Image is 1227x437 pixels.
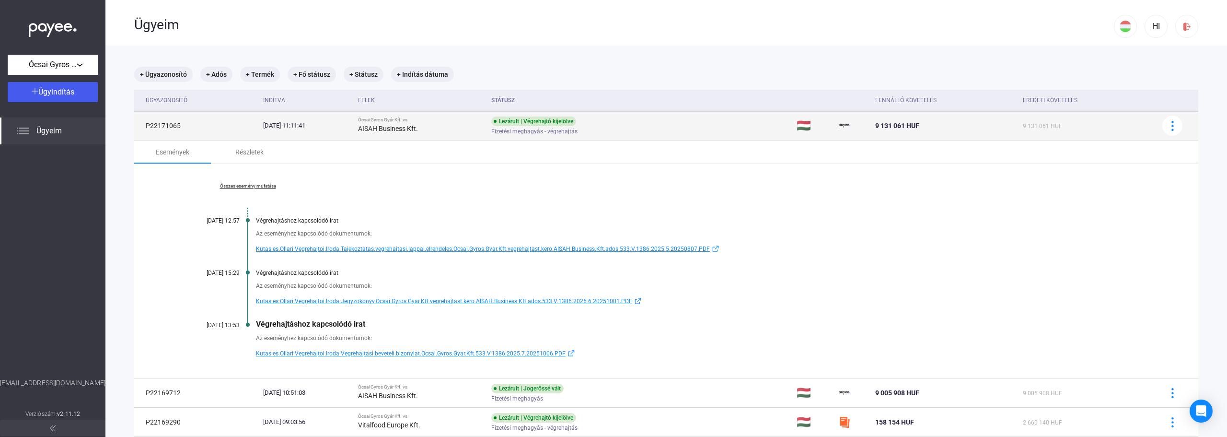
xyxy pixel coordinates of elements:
[256,281,1150,291] div: Az eseményhez kapcsolódó dokumentumok:
[134,111,259,140] td: P22171065
[1162,116,1182,136] button: more-blue
[1190,400,1213,423] div: Open Intercom Messenger
[491,413,576,423] div: Lezárult | Végrehajtó kijelölve
[1023,94,1077,106] div: Eredeti követelés
[358,421,420,429] strong: Vitalfood Europe Kft.
[1182,22,1192,32] img: logout-red
[134,17,1114,33] div: Ügyeim
[1145,15,1168,38] button: HI
[134,67,193,82] mat-chip: + Ügyazonosító
[256,270,1150,276] div: Végrehajtáshoz kapcsolódó irat
[8,55,98,75] button: Ócsai Gyros Gyár Kft.
[134,408,259,437] td: P22169290
[235,146,264,158] div: Részletek
[256,319,1150,329] div: Végrehajtáshoz kapcsolódó irat
[487,90,793,111] th: Státusz
[182,270,240,276] div: [DATE] 15:29
[256,333,1150,343] div: Az eseményhez kapcsolódó dokumentumok:
[182,322,240,329] div: [DATE] 13:53
[358,413,484,419] div: Ócsai Gyros Gyár Kft. vs
[38,87,74,96] span: Ügyindítás
[1023,390,1062,397] span: 9 005 908 HUF
[256,348,1150,359] a: Kutas.es.Ollari.Vegrehajtoi.Iroda.Vegrehajtasi.beveteli.bizonylat.Ocsai.Gyros.Gyar.Kft.533.V.1386...
[1168,121,1178,131] img: more-blue
[1023,123,1062,130] span: 9 131 061 HUF
[240,67,280,82] mat-chip: + Termék
[1120,21,1131,32] img: HU
[491,393,543,404] span: Fizetési meghagyás
[491,126,578,137] span: Fizetési meghagyás - végrehajtás
[256,229,1150,238] div: Az eseményhez kapcsolódó dokumentumok:
[29,59,77,71] span: Ócsai Gyros Gyár Kft.
[263,94,350,106] div: Indítva
[358,392,418,400] strong: AISAH Business Kft.
[875,389,919,397] span: 9 005 908 HUF
[50,425,56,431] img: arrow-double-left-grey.svg
[344,67,383,82] mat-chip: + Státusz
[134,378,259,407] td: P22169712
[29,18,77,37] img: white-payee-white-dot.svg
[263,121,350,130] div: [DATE] 11:11:41
[491,117,576,126] div: Lezárult | Végrehajtó kijelölve
[491,384,564,393] div: Lezárult | Jogerőssé vált
[566,350,577,357] img: external-link-blue
[8,82,98,102] button: Ügyindítás
[1168,388,1178,398] img: more-blue
[358,94,375,106] div: Felek
[632,297,644,305] img: external-link-blue
[1023,94,1150,106] div: Eredeti követelés
[391,67,454,82] mat-chip: + Indítás dátuma
[839,387,850,399] img: payee-logo
[256,295,632,307] span: Kutas.es.Ollari.Vegrehajtoi.Iroda.Jegyzokonyv.Ocsai.Gyros.Gyar.Kft.vegrehajtast.kero.AISAH.Busine...
[1162,412,1182,432] button: more-blue
[793,378,835,407] td: 🇭🇺
[256,295,1150,307] a: Kutas.es.Ollari.Vegrehajtoi.Iroda.Jegyzokonyv.Ocsai.Gyros.Gyar.Kft.vegrehajtast.kero.AISAH.Busine...
[1114,15,1137,38] button: HU
[839,416,850,428] img: szamlazzhu-mini
[156,146,189,158] div: Események
[358,125,418,132] strong: AISAH Business Kft.
[36,125,62,137] span: Ügyeim
[1023,419,1062,426] span: 2 660 140 HUF
[17,125,29,137] img: list.svg
[710,245,721,252] img: external-link-blue
[182,217,240,224] div: [DATE] 12:57
[263,388,350,398] div: [DATE] 10:51:03
[358,384,484,390] div: Ócsai Gyros Gyár Kft. vs
[256,243,710,255] span: Kutas.es.Ollari.Vegrehajtoi.Iroda.Tajekoztatas.vegrehajtasi.lappal.elrendeles.Ocsai.Gyros.Gyar.Kf...
[1148,21,1164,32] div: HI
[288,67,336,82] mat-chip: + Fő státusz
[182,183,313,189] a: Összes esemény mutatása
[256,243,1150,255] a: Kutas.es.Ollari.Vegrehajtoi.Iroda.Tajekoztatas.vegrehajtasi.lappal.elrendeles.Ocsai.Gyros.Gyar.Kf...
[263,94,285,106] div: Indítva
[146,94,255,106] div: Ügyazonosító
[793,408,835,437] td: 🇭🇺
[256,348,566,359] span: Kutas.es.Ollari.Vegrehajtoi.Iroda.Vegrehajtasi.beveteli.bizonylat.Ocsai.Gyros.Gyar.Kft.533.V.1386...
[1162,383,1182,403] button: more-blue
[875,94,1015,106] div: Fennálló követelés
[32,88,38,94] img: plus-white.svg
[263,417,350,427] div: [DATE] 09:03:56
[256,217,1150,224] div: Végrehajtáshoz kapcsolódó irat
[200,67,232,82] mat-chip: + Adós
[875,418,914,426] span: 158 154 HUF
[491,422,578,434] span: Fizetési meghagyás - végrehajtás
[1175,15,1198,38] button: logout-red
[1168,417,1178,427] img: more-blue
[358,94,484,106] div: Felek
[793,111,835,140] td: 🇭🇺
[875,122,919,130] span: 9 131 061 HUF
[146,94,187,106] div: Ügyazonosító
[358,117,484,123] div: Ócsai Gyros Gyár Kft. vs
[875,94,937,106] div: Fennálló követelés
[57,411,80,417] strong: v2.11.12
[839,120,850,131] img: payee-logo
